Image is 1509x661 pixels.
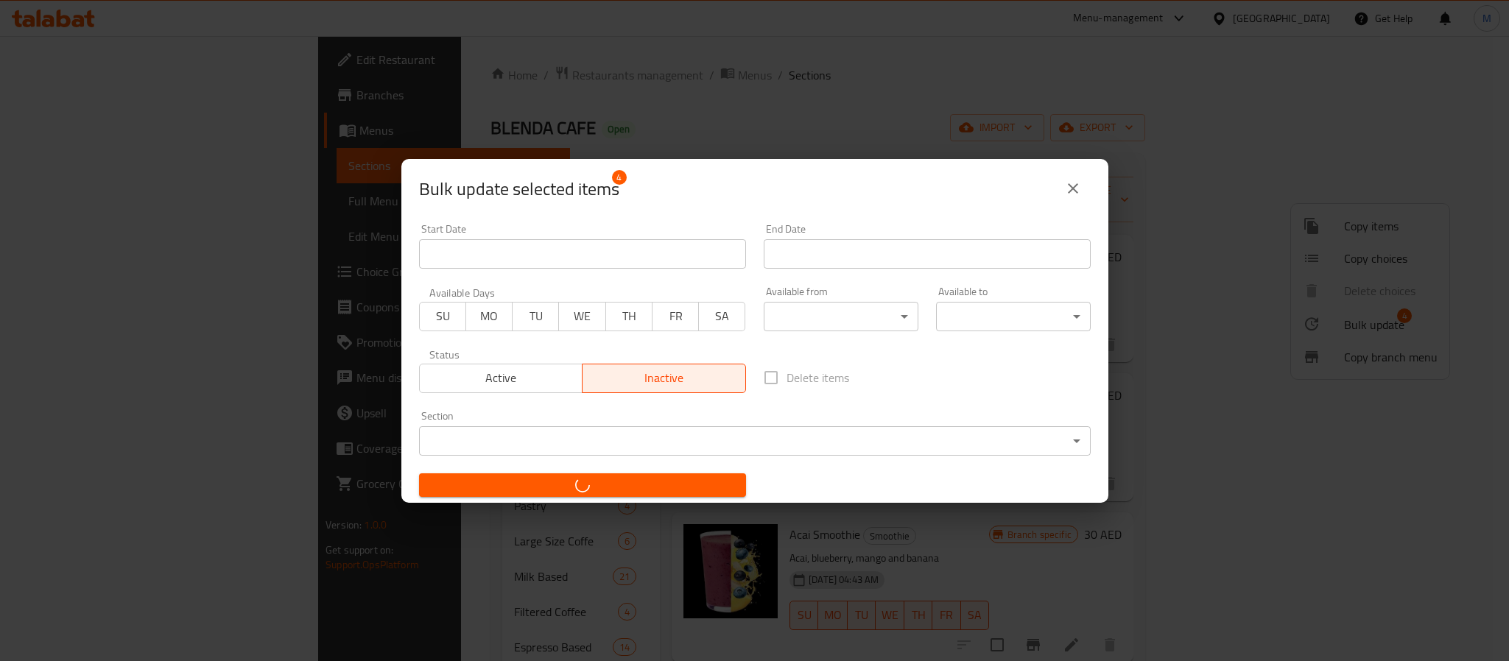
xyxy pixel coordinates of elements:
[518,305,553,327] span: TU
[426,305,460,327] span: SU
[652,302,699,331] button: FR
[698,302,745,331] button: SA
[472,305,507,327] span: MO
[1055,171,1091,206] button: close
[419,302,466,331] button: SU
[936,302,1091,331] div: ​
[612,305,647,327] span: TH
[512,302,559,331] button: TU
[582,364,746,393] button: Inactive
[605,302,653,331] button: TH
[705,305,739,327] span: SA
[612,170,627,185] span: 4
[419,426,1091,456] div: ​
[658,305,693,327] span: FR
[419,364,583,393] button: Active
[419,177,619,201] span: Bulk update selected items
[588,367,740,389] span: Inactive
[787,369,849,386] span: Delete items
[426,367,577,389] span: Active
[558,302,605,331] button: WE
[764,302,918,331] div: ​
[565,305,599,327] span: WE
[465,302,513,331] button: MO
